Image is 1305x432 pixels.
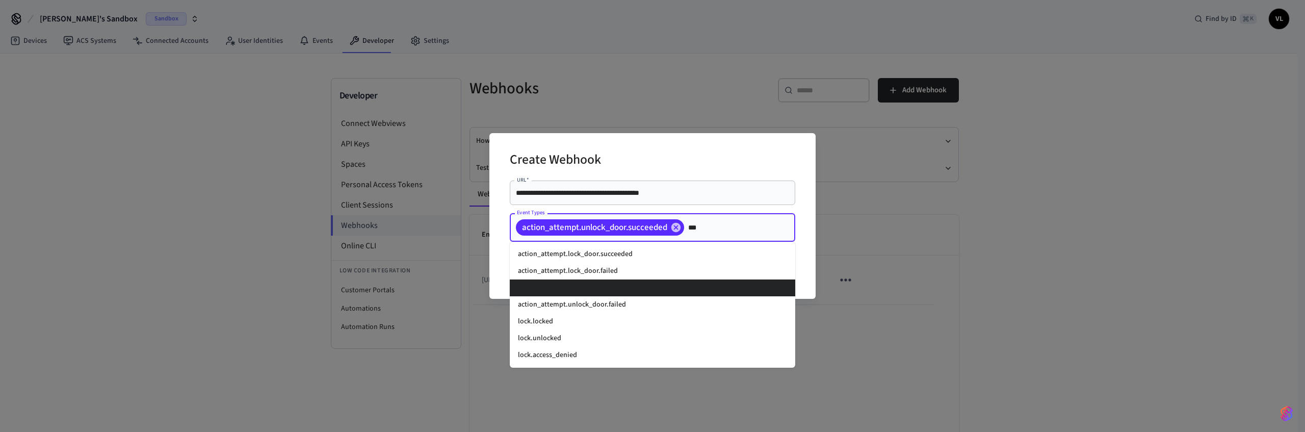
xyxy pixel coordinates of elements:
img: SeamLogoGradient.69752ec5.svg [1281,405,1293,422]
label: Event Types [517,209,545,216]
li: action_attempt.lock_door.failed [510,263,795,279]
li: lock.access_denied [510,347,795,364]
li: action_attempt.lock_door.succeeded [510,246,795,263]
h2: Create Webhook [510,145,601,176]
label: URL [517,176,529,184]
li: action_attempt.unlock_door.succeeded [510,279,795,296]
div: action_attempt.unlock_door.succeeded [516,219,684,236]
li: action_attempt.unlock_door.failed [510,296,795,313]
li: lock.locked [510,313,795,330]
li: lock.unlocked [510,330,795,347]
span: action_attempt.unlock_door.succeeded [516,222,673,233]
